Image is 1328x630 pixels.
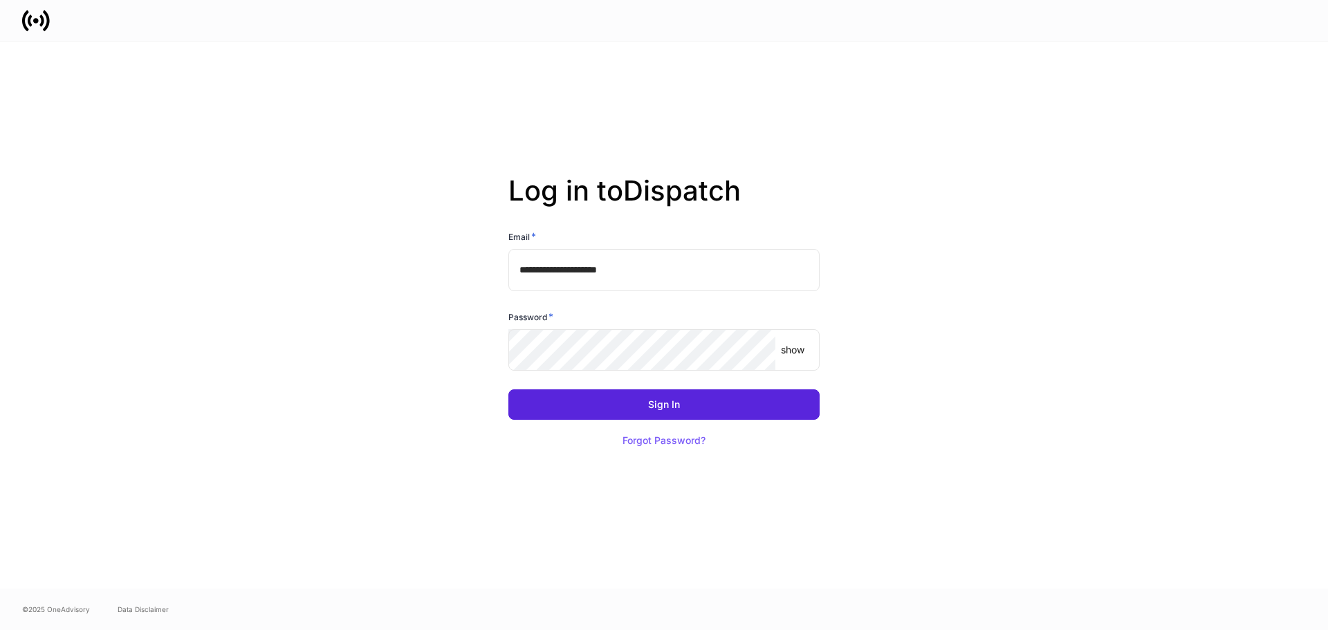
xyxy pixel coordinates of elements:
a: Data Disclaimer [118,604,169,615]
div: Forgot Password? [622,436,705,445]
h6: Password [508,310,553,324]
h6: Email [508,230,536,243]
p: show [781,343,804,357]
button: Sign In [508,389,820,420]
span: © 2025 OneAdvisory [22,604,90,615]
div: Sign In [648,400,680,409]
button: Forgot Password? [605,425,723,456]
h2: Log in to Dispatch [508,174,820,230]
